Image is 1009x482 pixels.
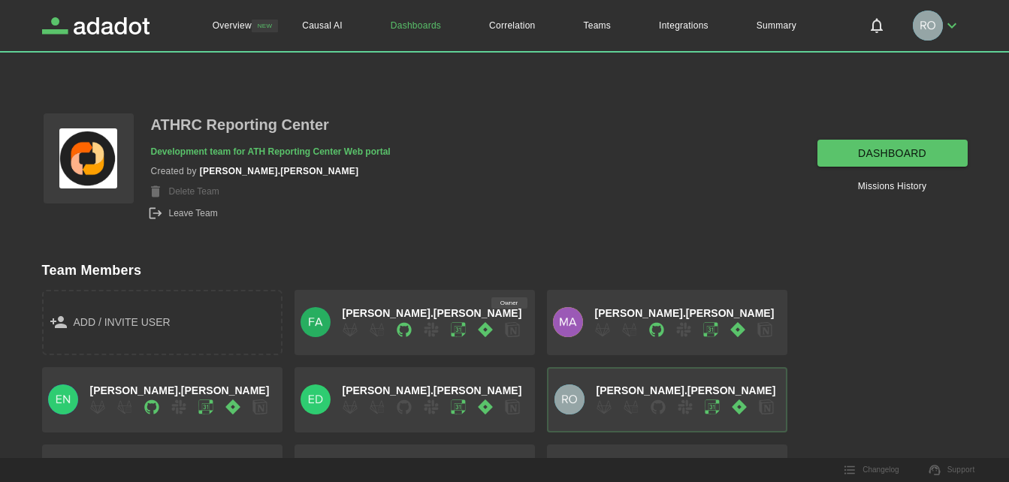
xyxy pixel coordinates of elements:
span: add / invite user [74,313,171,332]
img: rolando.sisco [913,11,943,41]
button: Leave Team [151,206,218,221]
button: add / invite user [42,290,282,355]
span: [PERSON_NAME].[PERSON_NAME] [343,307,522,319]
img: fabiola.dominguez [301,307,331,337]
a: Missions History [858,179,926,194]
button: edwin.molero[PERSON_NAME].[PERSON_NAME] [295,367,535,432]
img: edwin.molero [301,384,331,414]
h3: [PERSON_NAME].[PERSON_NAME] [200,166,358,178]
button: enrique.cordero[PERSON_NAME].[PERSON_NAME] [42,367,282,432]
button: Ownerfabiola.dominguez[PERSON_NAME].[PERSON_NAME] [295,290,535,355]
h2: Team Members [42,263,968,279]
button: maria.ortiz[PERSON_NAME].[PERSON_NAME] [547,290,787,355]
a: Adadot Homepage [42,17,150,35]
img: maria.ortiz [553,307,583,337]
a: Support [920,459,984,481]
img: Profile [59,128,116,188]
img: rolando.sisco [554,384,585,414]
button: Changelog [835,459,908,481]
button: rolando.sisco[PERSON_NAME].[PERSON_NAME] [547,367,787,432]
span: [PERSON_NAME].[PERSON_NAME] [90,384,270,396]
button: Development team for ATH Reporting Center Web portal [151,144,391,160]
div: Only Team Owners can perform this action [151,184,391,200]
img: enrique.cordero [48,384,78,414]
span: [PERSON_NAME].[PERSON_NAME] [597,384,776,396]
button: ATHRC Reporting Center [151,112,329,138]
span: [PERSON_NAME].[PERSON_NAME] [343,384,522,396]
span: Created by [151,166,197,178]
a: dashboard [817,140,968,167]
button: Notifications [859,8,895,44]
button: rolando.sisco [907,6,967,45]
div: Owner [491,297,527,309]
span: [PERSON_NAME].[PERSON_NAME] [595,307,775,319]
